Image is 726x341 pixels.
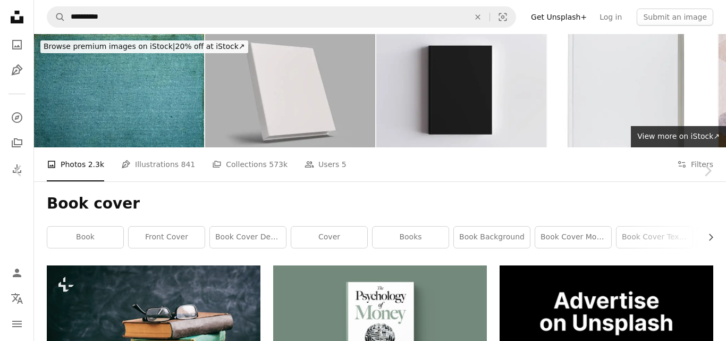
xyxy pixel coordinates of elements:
button: Clear [466,7,489,27]
a: Next [689,120,726,222]
button: Submit an image [637,9,713,26]
a: View more on iStock↗ [631,126,726,147]
span: Browse premium images on iStock | [44,42,175,51]
button: Visual search [490,7,516,27]
a: book cover mockup [535,227,611,248]
a: Photos [6,34,28,55]
img: Blank Book [547,34,717,147]
span: 841 [181,159,196,170]
form: Find visuals sitewide [47,6,516,28]
a: Browse premium images on iStock|20% off at iStock↗ [34,34,255,60]
a: Users 5 [305,147,347,181]
a: Get Unsplash+ [525,9,593,26]
a: View the photo by Morgan Housel [273,329,487,338]
a: Explore [6,107,28,128]
button: Menu [6,313,28,335]
span: 573k [269,159,288,170]
a: book cover design [210,227,286,248]
a: Log in [593,9,628,26]
a: book [47,227,123,248]
a: Illustrations 841 [121,147,195,181]
button: Language [6,288,28,309]
a: cover [291,227,367,248]
img: Cover Book Balck Mockup on White Background [376,34,546,147]
a: Collections 573k [212,147,288,181]
button: Search Unsplash [47,7,65,27]
img: Old Book Cover Background [34,34,204,147]
img: Blank Magazine or Book cover mockup design isolated on white background. Template for presentatio... [205,34,375,147]
button: Filters [677,147,713,181]
button: scroll list to the right [701,227,713,248]
a: front cover [129,227,205,248]
span: View more on iStock ↗ [637,132,720,140]
a: Illustrations [6,60,28,81]
a: Log in / Sign up [6,262,28,284]
a: book cover texture [617,227,693,248]
h1: Book cover [47,194,713,213]
span: 5 [342,159,347,170]
a: book background [454,227,530,248]
div: 20% off at iStock ↗ [40,40,248,53]
a: books [373,227,449,248]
